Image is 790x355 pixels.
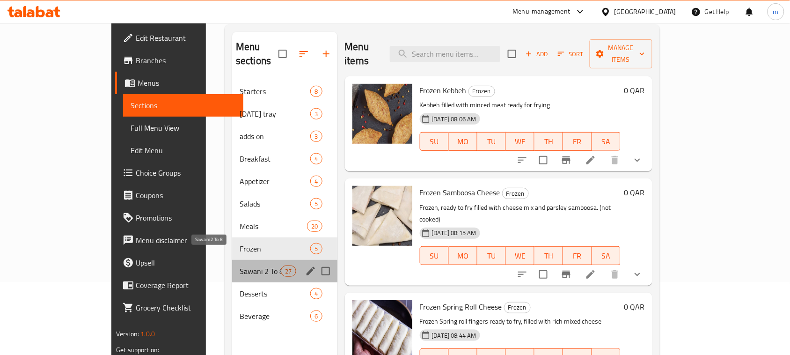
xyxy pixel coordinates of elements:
[131,122,236,133] span: Full Menu View
[624,300,645,313] h6: 0 QAR
[604,263,626,286] button: delete
[240,86,310,97] div: Starters
[240,176,310,187] div: Appetizer
[534,150,553,170] span: Select to update
[424,249,445,263] span: SU
[453,135,474,148] span: MO
[555,263,578,286] button: Branch-specific-item
[232,237,337,260] div: Frozen5
[352,186,412,246] img: Frozen Samboosa Cheese
[281,266,296,277] div: items
[420,99,621,111] p: Kebbeh filled with minced meat ready for frying
[449,246,477,265] button: MO
[311,155,322,163] span: 4
[626,149,649,171] button: show more
[115,49,243,72] a: Branches
[524,49,549,59] span: Add
[136,257,236,268] span: Upsell
[310,198,322,209] div: items
[136,55,236,66] span: Branches
[232,192,337,215] div: Salads5
[503,188,528,199] span: Frozen
[232,125,337,148] div: adds on3
[310,288,322,299] div: items
[502,44,522,64] span: Select section
[773,7,779,17] span: m
[538,249,559,263] span: TH
[138,77,236,89] span: Menus
[240,153,310,164] div: Breakfast
[310,108,322,119] div: items
[136,190,236,201] span: Coupons
[534,246,563,265] button: TH
[502,188,529,199] div: Frozen
[624,186,645,199] h6: 0 QAR
[420,132,449,151] button: SU
[115,229,243,251] a: Menu disclaimer
[310,176,322,187] div: items
[240,311,310,322] span: Beverage
[115,274,243,296] a: Coverage Report
[311,110,322,118] span: 3
[522,47,552,61] span: Add item
[232,260,337,282] div: Sawani 2 To 827edit
[240,221,307,232] span: Meals
[136,212,236,223] span: Promotions
[136,32,236,44] span: Edit Restaurant
[481,135,502,148] span: TU
[311,312,322,321] span: 6
[597,42,645,66] span: Manage items
[522,47,552,61] button: Add
[534,132,563,151] button: TH
[136,235,236,246] span: Menu disclaimer
[232,80,337,103] div: Starters8
[240,266,281,277] span: Sawani 2 To 8
[136,302,236,313] span: Grocery Checklist
[310,153,322,164] div: items
[310,243,322,254] div: items
[115,296,243,319] a: Grocery Checklist
[428,115,480,124] span: [DATE] 08:06 AM
[115,27,243,49] a: Edit Restaurant
[513,6,571,17] div: Menu-management
[477,132,506,151] button: TU
[115,72,243,94] a: Menus
[136,167,236,178] span: Choice Groups
[592,246,621,265] button: SA
[311,87,322,96] span: 8
[585,269,596,280] a: Edit menu item
[510,249,531,263] span: WE
[556,47,586,61] button: Sort
[352,84,412,144] img: Frozen Kebbeh
[585,155,596,166] a: Edit menu item
[311,177,322,186] span: 4
[449,132,477,151] button: MO
[477,246,506,265] button: TU
[390,46,500,62] input: search
[428,331,480,340] span: [DATE] 08:44 AM
[420,185,500,200] span: Frozen Samboosa Cheese
[614,7,676,17] div: [GEOGRAPHIC_DATA]
[240,108,310,119] span: [DATE] tray
[131,145,236,156] span: Edit Menu
[240,108,310,119] div: Ramadan tray
[590,39,652,68] button: Manage items
[123,94,243,117] a: Sections
[240,131,310,142] div: adds on
[511,149,534,171] button: sort-choices
[511,263,534,286] button: sort-choices
[304,264,318,278] button: edit
[481,249,502,263] span: TU
[468,86,495,97] div: Frozen
[123,139,243,162] a: Edit Menu
[131,100,236,111] span: Sections
[563,132,592,151] button: FR
[558,49,584,59] span: Sort
[567,249,588,263] span: FR
[311,132,322,141] span: 3
[273,44,293,64] span: Select all sections
[504,302,531,313] div: Frozen
[115,184,243,207] a: Coupons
